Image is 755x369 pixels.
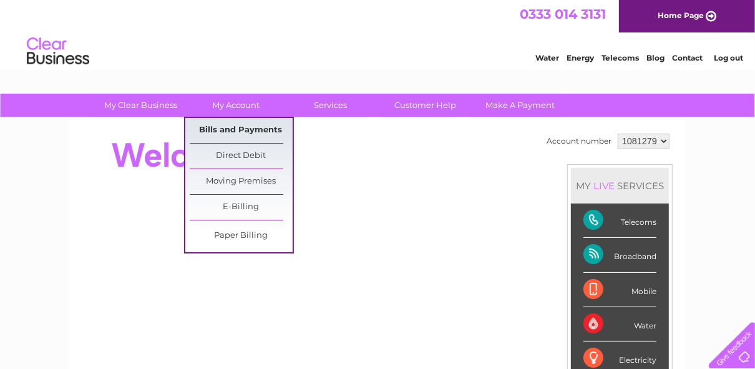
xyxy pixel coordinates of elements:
a: Bills and Payments [190,118,293,143]
div: MY SERVICES [571,168,669,204]
a: Contact [672,53,703,62]
a: Direct Debit [190,144,293,169]
a: Energy [567,53,594,62]
a: Blog [646,53,665,62]
a: Paper Billing [190,224,293,248]
td: Account number [543,130,615,152]
div: Mobile [583,273,656,307]
a: Customer Help [374,94,477,117]
a: Moving Premises [190,169,293,194]
a: Telecoms [602,53,639,62]
img: logo.png [26,32,90,71]
a: Services [280,94,382,117]
a: 0333 014 3131 [520,6,606,22]
a: Log out [714,53,743,62]
div: Telecoms [583,204,656,238]
a: Water [535,53,559,62]
div: Broadband [583,238,656,272]
div: LIVE [591,180,617,192]
div: Clear Business is a trading name of Verastar Limited (registered in [GEOGRAPHIC_DATA] No. 3667643... [84,7,673,61]
div: Water [583,307,656,342]
a: Make A Payment [469,94,572,117]
a: My Clear Business [90,94,193,117]
a: E-Billing [190,195,293,220]
a: My Account [185,94,288,117]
